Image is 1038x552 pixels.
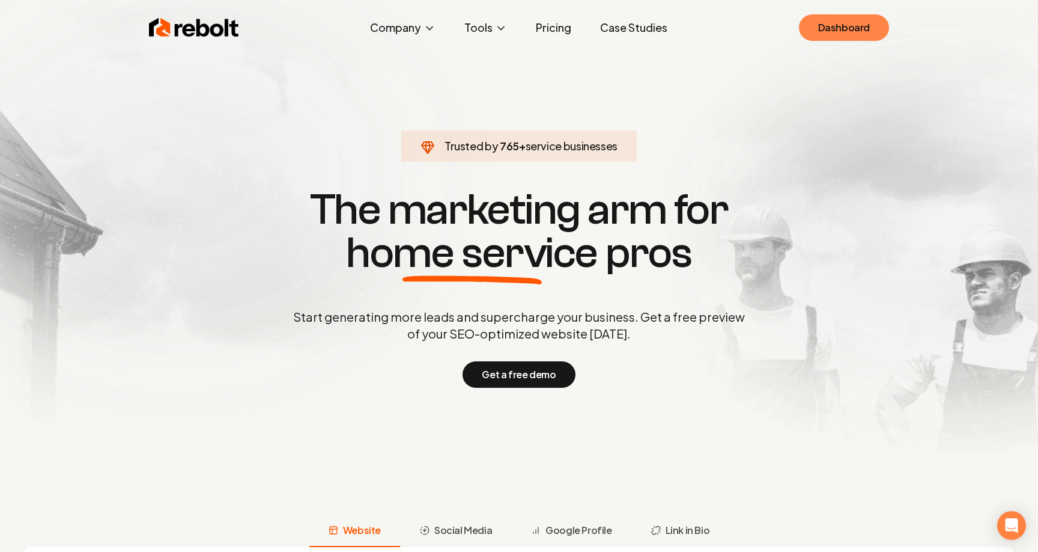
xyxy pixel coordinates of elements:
span: service businesses [526,139,618,153]
button: Social Media [400,516,511,547]
span: Trusted by [445,139,498,153]
div: Open Intercom Messenger [997,511,1026,540]
span: Website [343,523,381,538]
button: Tools [455,16,517,40]
button: Link in Bio [631,516,729,547]
a: Case Studies [590,16,677,40]
button: Company [360,16,445,40]
span: Google Profile [545,523,612,538]
span: + [519,139,526,153]
button: Get a free demo [463,361,575,388]
button: Google Profile [511,516,631,547]
button: Website [309,516,400,547]
span: Social Media [434,523,492,538]
img: Rebolt Logo [149,16,239,40]
span: Link in Bio [666,523,710,538]
a: Dashboard [799,14,889,41]
span: 765 [500,138,519,155]
p: Start generating more leads and supercharge your business. Get a free preview of your SEO-optimiz... [291,308,747,342]
h1: The marketing arm for pros [231,188,807,275]
span: home service [346,232,598,275]
a: Pricing [526,16,581,40]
